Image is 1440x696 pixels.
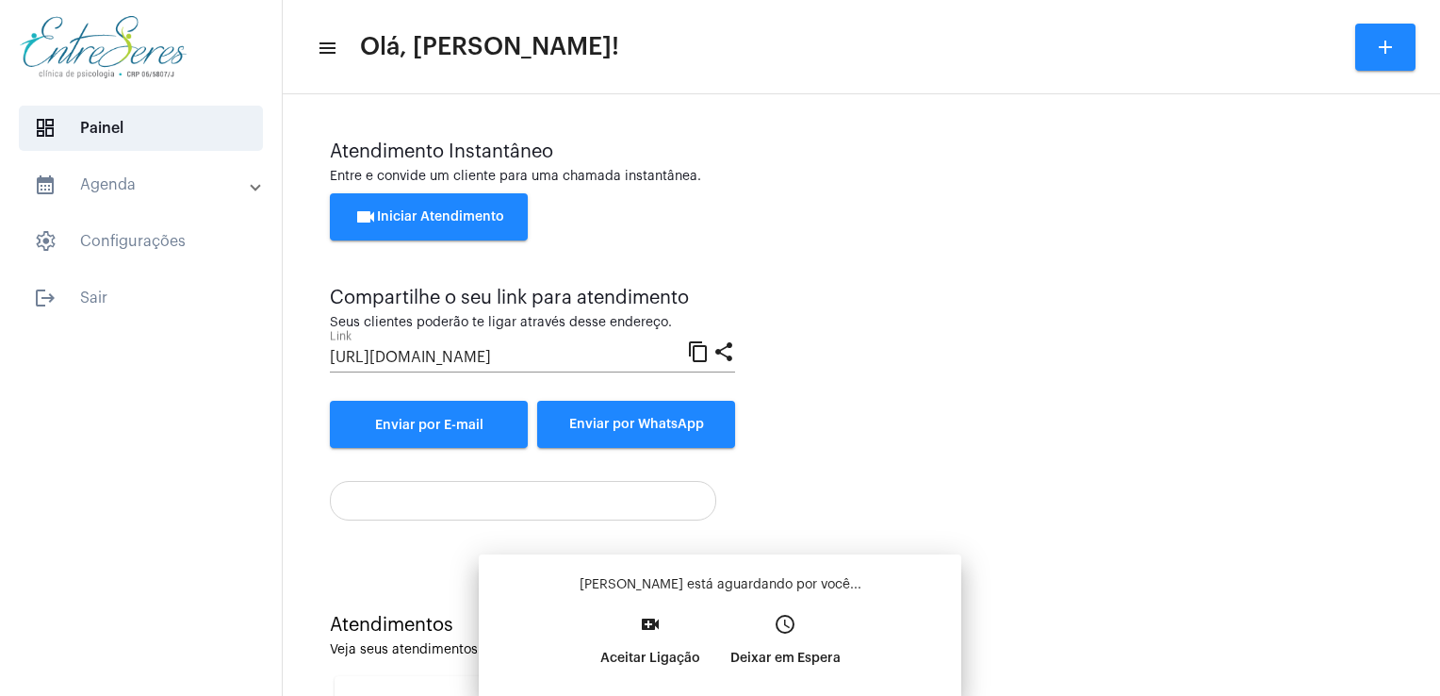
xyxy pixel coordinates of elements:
[34,287,57,309] mat-icon: sidenav icon
[494,575,946,594] p: [PERSON_NAME] está aguardando por você...
[19,219,263,264] span: Configurações
[687,340,710,362] mat-icon: content_copy
[330,316,735,330] div: Seus clientes poderão te ligar através desse endereço.
[354,210,504,224] span: Iniciar Atendimento
[34,174,252,196] mat-panel-title: Agenda
[1374,36,1397,58] mat-icon: add
[639,613,662,636] mat-icon: video_call
[569,418,704,431] span: Enviar por WhatsApp
[715,607,856,688] button: Deixar em Espera
[34,174,57,196] mat-icon: sidenav icon
[330,170,1393,184] div: Entre e convide um cliente para uma chamada instantânea.
[19,275,263,321] span: Sair
[712,340,735,362] mat-icon: share
[317,37,335,59] mat-icon: sidenav icon
[600,641,700,675] p: Aceitar Ligação
[15,9,191,85] img: aa27006a-a7e4-c883-abf8-315c10fe6841.png
[330,288,735,308] div: Compartilhe o seu link para atendimento
[19,106,263,151] span: Painel
[330,141,1393,162] div: Atendimento Instantâneo
[774,613,796,636] mat-icon: access_time
[34,230,57,253] span: sidenav icon
[360,32,619,62] span: Olá, [PERSON_NAME]!
[354,206,377,228] mat-icon: videocam
[34,117,57,140] span: sidenav icon
[585,607,715,688] button: Aceitar Ligação
[375,419,483,432] span: Enviar por E-mail
[730,641,841,675] p: Deixar em Espera
[330,643,1393,657] div: Veja seus atendimentos em aberto.
[330,615,1393,636] div: Atendimentos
